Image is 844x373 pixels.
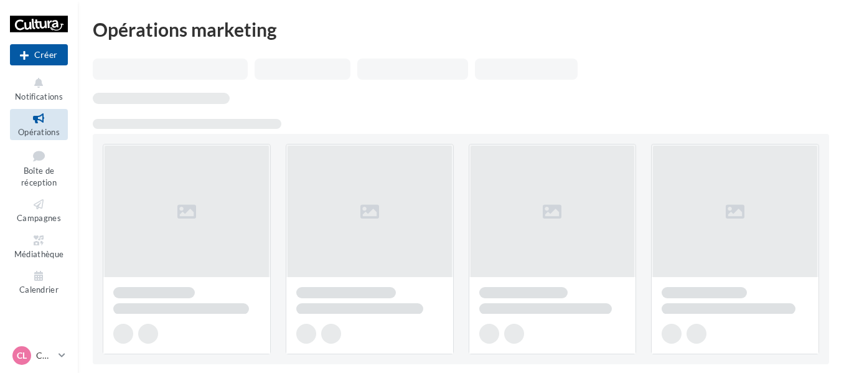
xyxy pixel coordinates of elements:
[36,349,54,362] p: CHAMBRAY LES TOURS
[10,344,68,367] a: CL CHAMBRAY LES TOURS
[10,145,68,191] a: Boîte de réception
[10,267,68,297] a: Calendrier
[10,195,68,225] a: Campagnes
[18,127,60,137] span: Opérations
[17,349,27,362] span: CL
[19,285,59,295] span: Calendrier
[14,249,64,259] span: Médiathèque
[93,20,829,39] div: Opérations marketing
[10,73,68,104] button: Notifications
[21,166,57,187] span: Boîte de réception
[15,92,63,102] span: Notifications
[10,44,68,65] button: Créer
[10,109,68,139] a: Opérations
[10,231,68,262] a: Médiathèque
[10,44,68,65] div: Nouvelle campagne
[17,213,61,223] span: Campagnes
